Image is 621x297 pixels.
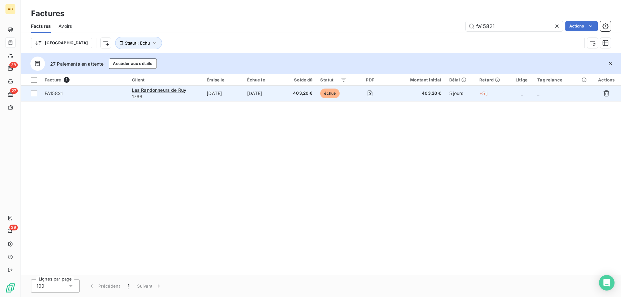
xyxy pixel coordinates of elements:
[514,77,529,82] div: Litige
[599,275,615,291] div: Open Intercom Messenger
[479,90,487,96] span: +5 j
[537,90,539,96] span: _
[59,23,72,29] span: Avoirs
[85,279,124,293] button: Précédent
[288,90,312,97] span: 403,20 €
[128,283,129,289] span: 1
[132,93,199,100] span: 1766
[133,279,166,293] button: Suivant
[243,86,284,101] td: [DATE]
[445,86,476,101] td: 5 jours
[115,37,162,49] button: Statut : Échu
[479,77,506,82] div: Retard
[124,279,133,293] button: 1
[5,4,16,14] div: AG
[449,77,472,82] div: Délai
[45,77,61,82] span: Facture
[132,87,186,93] span: Les Randonneurs de Ruy
[132,77,199,82] div: Client
[320,89,340,98] span: échue
[596,77,617,82] div: Actions
[537,77,588,82] div: Tag relance
[31,23,51,29] span: Factures
[393,77,441,82] div: Montant initial
[466,21,563,31] input: Rechercher
[109,58,157,69] button: Accéder aux détails
[10,88,18,94] span: 27
[247,77,280,82] div: Échue le
[521,90,523,96] span: _
[45,90,63,96] span: FA15821
[203,86,243,101] td: [DATE]
[320,77,347,82] div: Statut
[125,40,150,46] span: Statut : Échu
[565,21,598,31] button: Actions
[31,38,92,48] button: [GEOGRAPHIC_DATA]
[9,225,18,230] span: 39
[31,8,64,19] h3: Factures
[64,77,70,83] span: 1
[9,62,18,68] span: 38
[207,77,239,82] div: Émise le
[50,60,103,67] span: 27 Paiements en attente
[355,77,385,82] div: PDF
[37,283,44,289] span: 100
[5,283,16,293] img: Logo LeanPay
[288,77,312,82] div: Solde dû
[393,90,441,97] span: 403,20 €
